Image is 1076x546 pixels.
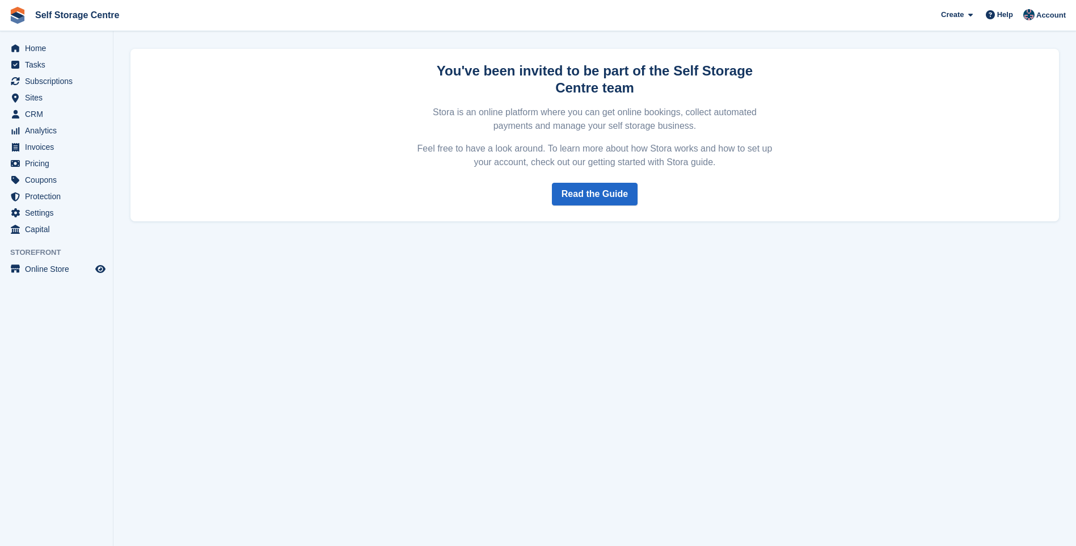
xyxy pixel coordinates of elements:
strong: You've been invited to be part of the Self Storage Centre team [437,63,753,95]
span: Invoices [25,139,93,155]
span: Online Store [25,261,93,277]
span: Coupons [25,172,93,188]
span: Create [941,9,964,20]
p: Stora is an online platform where you can get online bookings, collect automated payments and man... [416,106,774,133]
span: Subscriptions [25,73,93,89]
a: menu [6,261,107,277]
a: menu [6,172,107,188]
span: Settings [25,205,93,221]
span: Home [25,40,93,56]
a: menu [6,139,107,155]
span: Pricing [25,156,93,171]
span: Tasks [25,57,93,73]
a: menu [6,123,107,138]
a: menu [6,221,107,237]
a: menu [6,205,107,221]
a: menu [6,40,107,56]
p: Feel free to have a look around. To learn more about how Stora works and how to set up your accou... [416,142,774,169]
a: menu [6,57,107,73]
a: menu [6,156,107,171]
span: Sites [25,90,93,106]
span: CRM [25,106,93,122]
a: menu [6,188,107,204]
img: Clair Cole [1023,9,1035,20]
span: Capital [25,221,93,237]
span: Analytics [25,123,93,138]
a: menu [6,73,107,89]
span: Storefront [10,247,113,258]
a: Read the Guide [552,183,638,205]
a: Preview store [94,262,107,276]
span: Account [1036,10,1066,21]
span: Help [997,9,1013,20]
a: Self Storage Centre [31,6,124,24]
span: Protection [25,188,93,204]
img: stora-icon-8386f47178a22dfd0bd8f6a31ec36ba5ce8667c1dd55bd0f319d3a0aa187defe.svg [9,7,26,24]
a: menu [6,106,107,122]
a: menu [6,90,107,106]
